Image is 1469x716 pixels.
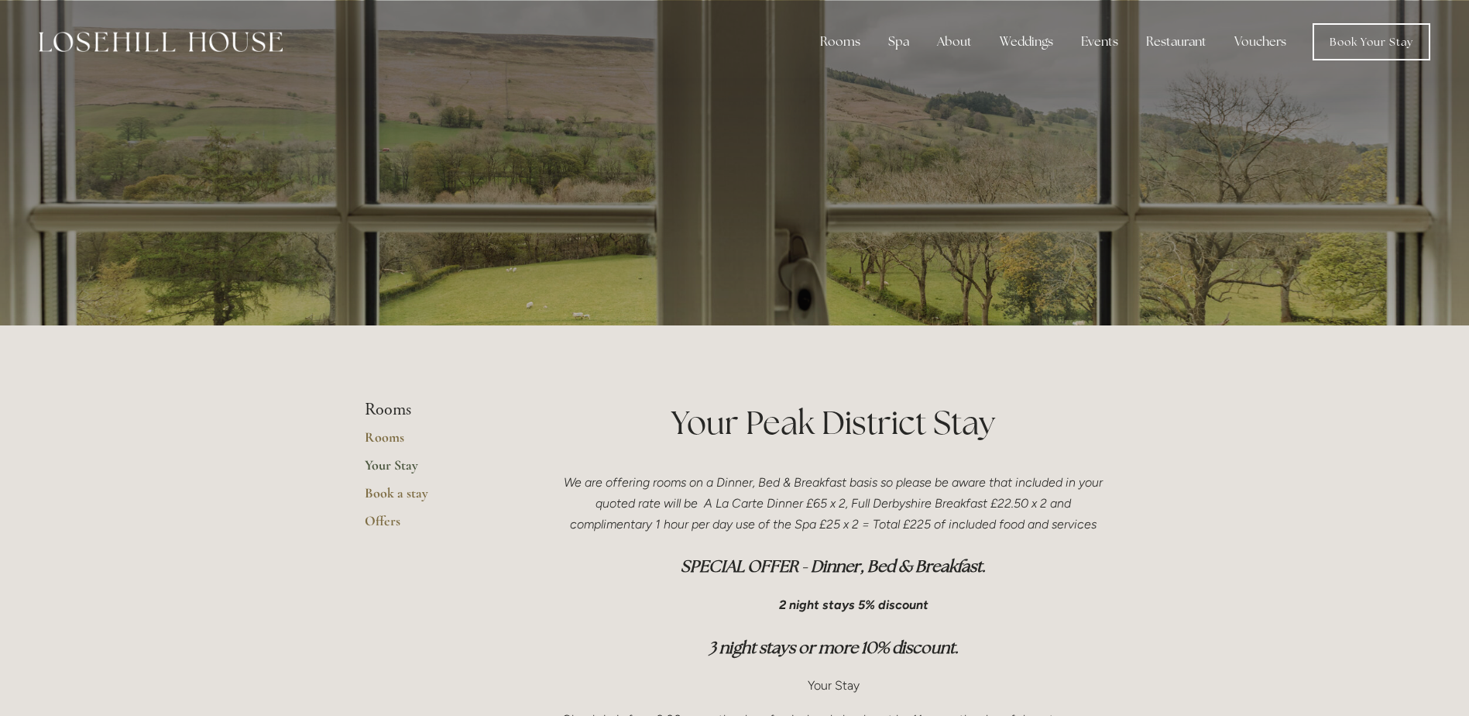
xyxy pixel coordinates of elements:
[1313,23,1430,60] a: Book Your Stay
[1134,26,1219,57] div: Restaurant
[709,637,959,658] em: 3 night stays or more 10% discount.
[365,429,513,456] a: Rooms
[876,26,922,57] div: Spa
[925,26,984,57] div: About
[808,26,873,57] div: Rooms
[365,484,513,512] a: Book a stay
[987,26,1066,57] div: Weddings
[562,675,1105,696] p: Your Stay
[365,400,513,420] li: Rooms
[562,400,1105,446] h1: Your Peak District Stay
[1222,26,1299,57] a: Vouchers
[39,32,283,52] img: Losehill House
[681,556,986,577] em: SPECIAL OFFER - Dinner, Bed & Breakfast.
[1069,26,1131,57] div: Events
[365,456,513,484] a: Your Stay
[779,597,928,612] em: 2 night stays 5% discount
[564,475,1106,532] em: We are offering rooms on a Dinner, Bed & Breakfast basis so please be aware that included in your...
[365,512,513,540] a: Offers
